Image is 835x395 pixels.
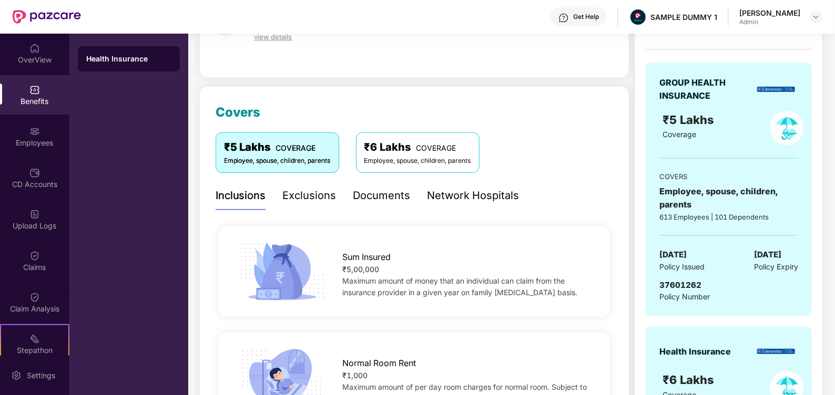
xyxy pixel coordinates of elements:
span: Normal Room Rent [342,357,416,370]
span: COVERAGE [276,143,316,152]
div: SAMPLE DUMMY 1 [650,12,717,22]
div: ₹5,00,000 [342,264,592,275]
div: [PERSON_NAME] [739,8,800,18]
div: Health Insurance [86,54,171,64]
img: policyIcon [770,111,804,145]
div: Network Hospitals [427,188,520,204]
div: Admin [739,18,800,26]
span: Sum Insured [342,251,391,264]
span: ₹6 Lakhs [663,373,717,387]
span: view details [254,33,292,41]
div: ₹1,000 [342,370,592,381]
img: Pazcare_Alternative_logo-01-01.png [630,9,646,25]
div: Employee, spouse, children, parents [224,156,331,166]
img: svg+xml;base64,PHN2ZyBpZD0iSG9tZSIgeG1sbnM9Imh0dHA6Ly93d3cudzMub3JnLzIwMDAvc3ZnIiB3aWR0aD0iMjAiIG... [29,43,40,54]
div: Exclusions [283,188,337,204]
img: svg+xml;base64,PHN2ZyBpZD0iVXBsb2FkX0xvZ3MiIGRhdGEtbmFtZT0iVXBsb2FkIExvZ3MiIHhtbG5zPSJodHRwOi8vd3... [29,209,40,220]
img: svg+xml;base64,PHN2ZyBpZD0iQ0RfQWNjb3VudHMiIGRhdGEtbmFtZT0iQ0QgQWNjb3VudHMiIHhtbG5zPSJodHRwOi8vd3... [29,168,40,178]
img: svg+xml;base64,PHN2ZyBpZD0iRW1wbG95ZWVzIiB4bWxucz0iaHR0cDovL3d3dy53My5vcmcvMjAwMC9zdmciIHdpZHRoPS... [29,126,40,137]
span: COVERAGE [416,143,456,152]
img: svg+xml;base64,PHN2ZyBpZD0iQ2xhaW0iIHhtbG5zPSJodHRwOi8vd3d3LnczLm9yZy8yMDAwL3N2ZyIgd2lkdGg9IjIwIi... [29,251,40,261]
img: svg+xml;base64,PHN2ZyBpZD0iRHJvcGRvd24tMzJ4MzIiIHhtbG5zPSJodHRwOi8vd3d3LnczLm9yZy8yMDAwL3N2ZyIgd2... [812,13,820,21]
img: New Pazcare Logo [13,10,81,24]
div: Health Insurance [659,345,731,358]
img: insurerLogo [757,87,795,92]
img: insurerLogo [757,349,795,355]
span: Policy Issued [659,261,705,273]
div: Stepathon [1,345,68,356]
div: ₹6 Lakhs [364,139,471,155]
span: Policy Number [659,292,710,301]
img: svg+xml;base64,PHN2ZyBpZD0iSGVscC0zMngzMiIgeG1sbnM9Imh0dHA6Ly93d3cudzMub3JnLzIwMDAvc3ZnIiB3aWR0aD... [558,13,569,23]
img: svg+xml;base64,PHN2ZyBpZD0iQmVuZWZpdHMiIHhtbG5zPSJodHRwOi8vd3d3LnczLm9yZy8yMDAwL3N2ZyIgd2lkdGg9Ij... [29,85,40,95]
img: svg+xml;base64,PHN2ZyBpZD0iQ2xhaW0iIHhtbG5zPSJodHRwOi8vd3d3LnczLm9yZy8yMDAwL3N2ZyIgd2lkdGg9IjIwIi... [29,292,40,303]
img: svg+xml;base64,PHN2ZyB4bWxucz0iaHR0cDovL3d3dy53My5vcmcvMjAwMC9zdmciIHdpZHRoPSIyMSIgaGVpZ2h0PSIyMC... [29,334,40,344]
span: Policy Expiry [754,261,798,273]
div: 613 Employees | 101 Dependents [659,212,798,222]
div: GROUP HEALTH INSURANCE [659,76,751,102]
span: Covers [216,105,261,120]
div: Get Help [573,13,599,21]
img: svg+xml;base64,PHN2ZyBpZD0iU2V0dGluZy0yMHgyMCIgeG1sbnM9Imh0dHA6Ly93d3cudzMub3JnLzIwMDAvc3ZnIiB3aW... [11,370,22,381]
span: 37601262 [659,280,701,290]
span: ₹5 Lakhs [663,113,717,127]
div: Documents [353,188,411,204]
span: [DATE] [754,248,781,261]
div: Settings [24,370,58,381]
img: icon [236,240,328,304]
div: COVERS [659,171,798,182]
div: Inclusions [216,188,266,204]
span: Maximum amount of money that an individual can claim from the insurance provider in a given year ... [342,276,577,297]
span: [DATE] [659,248,687,261]
span: Coverage [663,130,696,139]
div: Employee, spouse, children, parents [364,156,471,166]
div: Employee, spouse, children, parents [659,185,798,211]
div: ₹5 Lakhs [224,139,331,155]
